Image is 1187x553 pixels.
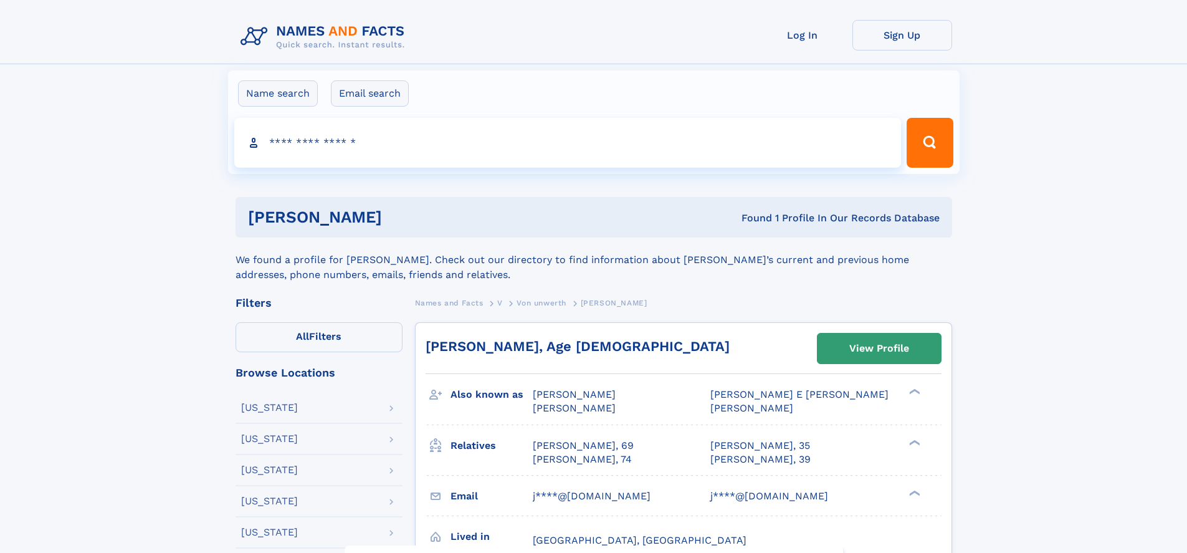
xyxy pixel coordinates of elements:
label: Name search [238,80,318,107]
label: Filters [236,322,403,352]
div: Browse Locations [236,367,403,378]
div: We found a profile for [PERSON_NAME]. Check out our directory to find information about [PERSON_N... [236,238,952,282]
button: Search Button [907,118,953,168]
div: [US_STATE] [241,527,298,537]
div: Found 1 Profile In Our Records Database [561,211,940,225]
a: View Profile [818,334,941,363]
span: [PERSON_NAME] [581,299,647,307]
div: ❯ [906,489,921,497]
div: ❯ [906,388,921,396]
a: [PERSON_NAME], Age [DEMOGRAPHIC_DATA] [426,339,730,354]
h3: Relatives [450,435,533,456]
span: [PERSON_NAME] [533,402,616,414]
h3: Email [450,486,533,507]
span: [PERSON_NAME] [710,402,793,414]
h1: [PERSON_NAME] [248,209,562,225]
div: [US_STATE] [241,434,298,444]
span: [PERSON_NAME] [533,388,616,400]
a: Sign Up [852,20,952,50]
div: [US_STATE] [241,465,298,475]
span: [GEOGRAPHIC_DATA], [GEOGRAPHIC_DATA] [533,534,746,546]
label: Email search [331,80,409,107]
h3: Lived in [450,526,533,547]
a: [PERSON_NAME], 69 [533,439,634,453]
span: All [296,330,309,342]
img: Logo Names and Facts [236,20,415,54]
a: Names and Facts [415,295,484,310]
h3: Also known as [450,384,533,405]
span: Von unwerth [517,299,566,307]
a: [PERSON_NAME], 74 [533,453,632,466]
div: ❯ [906,438,921,446]
span: [PERSON_NAME] E [PERSON_NAME] [710,388,889,400]
input: search input [234,118,902,168]
a: Von unwerth [517,295,566,310]
span: V [497,299,503,307]
a: [PERSON_NAME], 39 [710,453,811,466]
a: V [497,295,503,310]
div: [US_STATE] [241,403,298,413]
a: Log In [753,20,852,50]
a: [PERSON_NAME], 35 [710,439,810,453]
div: View Profile [849,334,909,363]
div: Filters [236,297,403,309]
div: [US_STATE] [241,496,298,506]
